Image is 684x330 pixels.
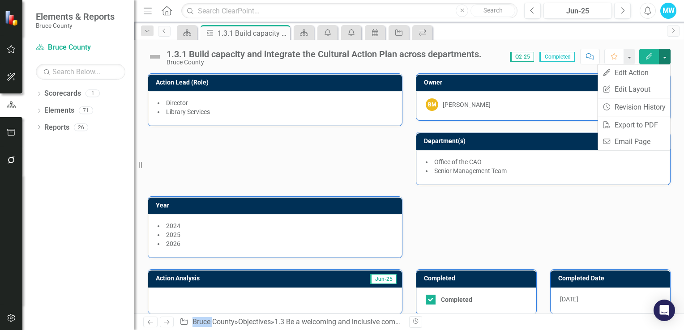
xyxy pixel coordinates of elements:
[44,89,81,99] a: Scorecards
[598,99,670,115] a: Revision History
[180,317,402,327] div: » » »
[36,11,115,22] span: Elements & Reports
[4,9,21,26] img: ClearPoint Strategy
[167,59,482,66] div: Bruce County
[654,300,675,321] div: Open Intercom Messenger
[44,123,69,133] a: Reports
[560,296,578,303] span: [DATE]
[443,100,491,109] div: [PERSON_NAME]
[424,79,666,86] h3: Owner
[36,64,125,80] input: Search Below...
[166,222,180,229] span: 2024
[539,52,575,62] span: Completed
[424,275,532,282] h3: Completed
[274,317,419,326] a: 1.3 Be a welcoming and inclusive community.
[598,133,670,150] a: Email Page
[181,3,517,19] input: Search ClearPoint...
[370,274,397,284] span: Jun-25
[156,275,304,282] h3: Action Analysis
[85,90,100,97] div: 1
[156,202,398,209] h3: Year
[156,79,398,86] h3: Action Lead (Role)
[434,167,507,174] span: Senior Management Team
[434,158,482,165] span: Office of the CAO
[218,28,288,39] div: 1.3.1 Build capacity and integrate the Cultural Action Plan across departments.
[426,98,438,111] div: BM
[36,42,125,53] a: Bruce County
[483,7,503,14] span: Search
[543,3,612,19] button: Jun-25
[598,64,670,81] a: Edit Action
[166,240,180,247] span: 2026
[238,317,271,326] a: Objectives
[510,52,534,62] span: Q2-25
[36,22,115,29] small: Bruce County
[558,275,666,282] h3: Completed Date
[547,6,609,17] div: Jun-25
[192,317,235,326] a: Bruce County
[74,123,88,131] div: 26
[44,106,74,116] a: Elements
[598,117,670,133] a: Export to PDF
[148,50,162,64] img: Not Defined
[166,231,180,238] span: 2025
[166,99,188,106] span: Director
[79,107,93,114] div: 71
[167,49,482,59] div: 1.3.1 Build capacity and integrate the Cultural Action Plan across departments.
[424,138,666,144] h3: Department(s)
[660,3,676,19] button: MW
[166,108,210,115] span: Library Services
[470,4,515,17] button: Search
[598,81,670,97] a: Edit Layout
